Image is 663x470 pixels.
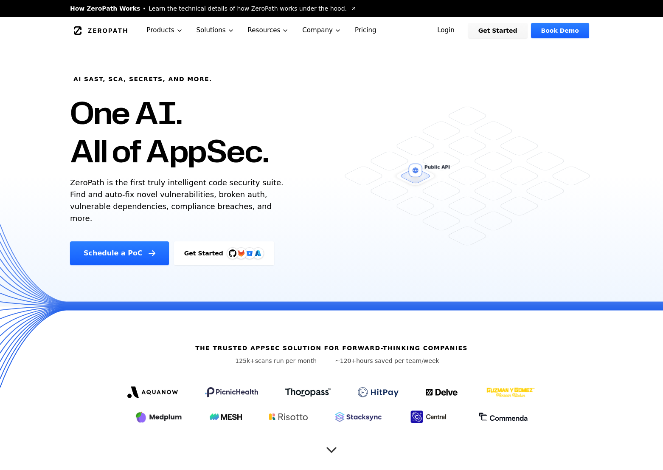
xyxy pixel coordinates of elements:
button: Resources [241,17,296,44]
button: Products [140,17,190,44]
a: Login [427,23,465,38]
span: ~120+ [335,357,356,364]
img: GitLab [233,245,250,262]
a: Schedule a PoC [70,241,169,265]
img: Thoropass [285,388,331,396]
img: Central [409,409,451,425]
svg: Bitbucket [245,249,254,258]
button: Scroll to next section [323,437,340,454]
button: Solutions [190,17,241,44]
img: Mesh [210,413,242,420]
p: ZeroPath is the first truly intelligent code security suite. Find and auto-fix novel vulnerabilit... [70,177,287,224]
a: How ZeroPath WorksLearn the technical details of how ZeroPath works under the hood. [70,4,357,13]
img: GitHub [229,249,236,257]
span: Learn the technical details of how ZeroPath works under the hood. [149,4,347,13]
h6: The Trusted AppSec solution for forward-thinking companies [195,344,468,352]
nav: Global [60,17,603,44]
p: hours saved per team/week [335,357,439,365]
button: Company [295,17,348,44]
h6: AI SAST, SCA, Secrets, and more. [73,75,212,83]
a: Get StartedGitHubGitLabAzure [174,241,274,265]
img: Stacksync [335,412,382,422]
a: Get Started [468,23,528,38]
a: Book Demo [531,23,589,38]
span: 125k+ [235,357,255,364]
img: GYG [486,382,536,402]
img: Medplum [135,410,183,424]
img: Azure [255,250,261,257]
span: How ZeroPath Works [70,4,140,13]
a: Pricing [348,17,383,44]
h1: One AI. All of AppSec. [70,93,268,170]
p: scans run per month [224,357,328,365]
